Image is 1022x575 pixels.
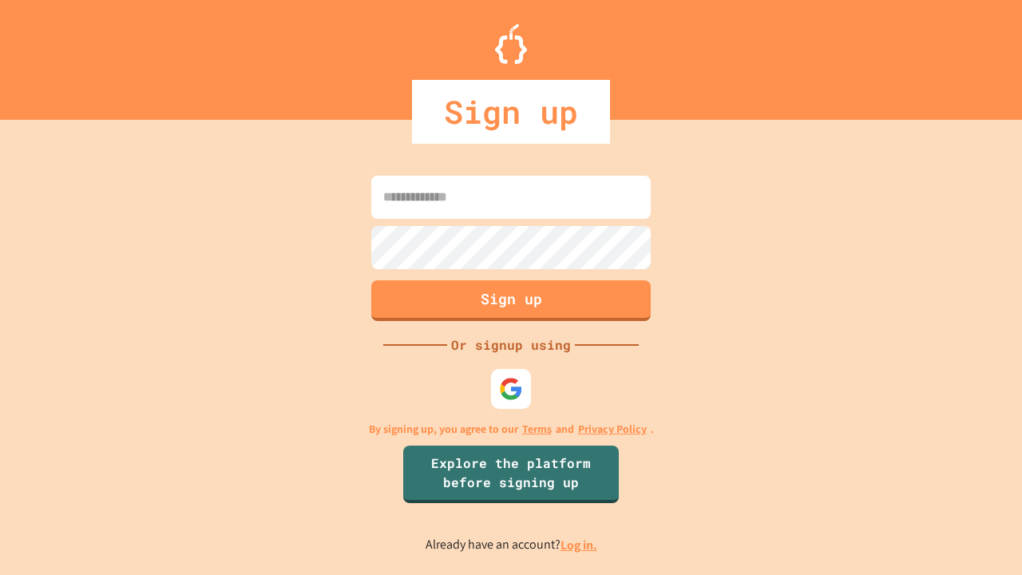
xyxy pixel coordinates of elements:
[371,280,651,321] button: Sign up
[426,535,597,555] p: Already have an account?
[522,421,552,438] a: Terms
[499,377,523,401] img: google-icon.svg
[447,335,575,355] div: Or signup using
[495,24,527,64] img: Logo.svg
[369,421,654,438] p: By signing up, you agree to our and .
[412,80,610,144] div: Sign up
[561,537,597,553] a: Log in.
[403,446,619,503] a: Explore the platform before signing up
[578,421,647,438] a: Privacy Policy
